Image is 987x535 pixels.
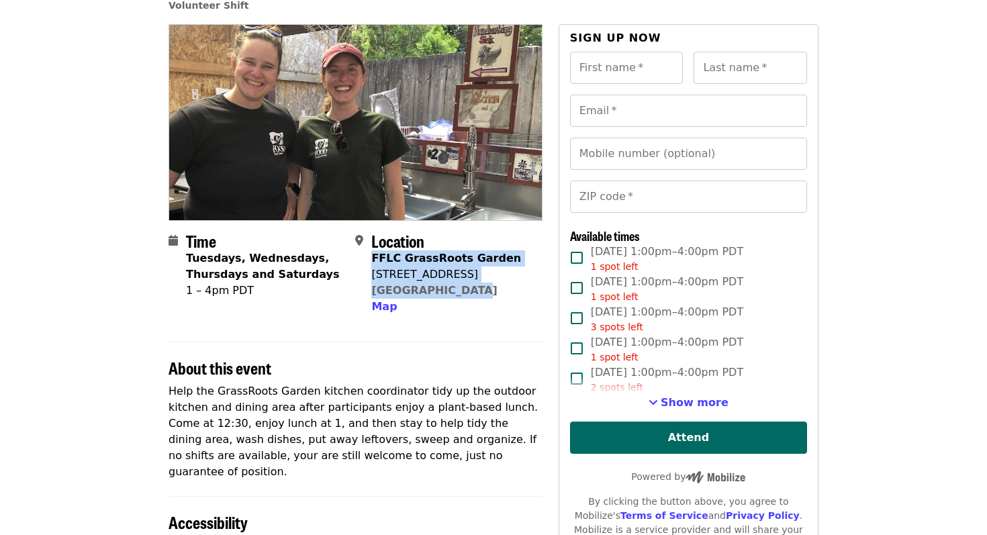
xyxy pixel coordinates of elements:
span: 1 spot left [591,291,639,302]
span: 1 spot left [591,261,639,272]
i: calendar icon [169,234,178,247]
input: First name [570,52,684,84]
button: Map [371,299,397,315]
span: Map [371,300,397,313]
span: [DATE] 1:00pm–4:00pm PDT [591,304,743,334]
div: [STREET_ADDRESS] [371,266,521,283]
p: Help the GrassRoots Garden kitchen coordinator tidy up the outdoor kitchen and dining area after ... [169,383,543,480]
span: 2 spots left [591,382,643,393]
button: Attend [570,422,807,454]
span: Powered by [631,471,745,482]
span: [DATE] 1:00pm–4:00pm PDT [591,364,743,395]
span: Sign up now [570,32,661,44]
span: Time [186,229,216,252]
input: Last name [694,52,807,84]
span: [DATE] 1:00pm–4:00pm PDT [591,274,743,304]
input: ZIP code [570,181,807,213]
span: 3 spots left [591,322,643,332]
span: Show more [661,396,728,409]
span: Available times [570,227,640,244]
input: Mobile number (optional) [570,138,807,170]
strong: FFLC GrassRoots Garden [371,252,521,264]
button: See more timeslots [649,395,728,411]
strong: Tuesdays, Wednesdays, Thursdays and Saturdays [186,252,340,281]
span: About this event [169,356,271,379]
a: Terms of Service [620,510,708,521]
span: [DATE] 1:00pm–4:00pm PDT [591,334,743,364]
span: [DATE] 1:00pm–4:00pm PDT [591,244,743,274]
div: 1 – 4pm PDT [186,283,344,299]
span: Accessibility [169,510,248,534]
input: Email [570,95,807,127]
a: Privacy Policy [726,510,800,521]
i: map-marker-alt icon [355,234,363,247]
img: GrassRoots Garden Kitchen Clean-up organized by Food for Lane County [169,25,542,220]
span: 1 spot left [591,352,639,362]
a: [GEOGRAPHIC_DATA] [371,284,497,297]
img: Powered by Mobilize [686,471,745,483]
span: Location [371,229,424,252]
